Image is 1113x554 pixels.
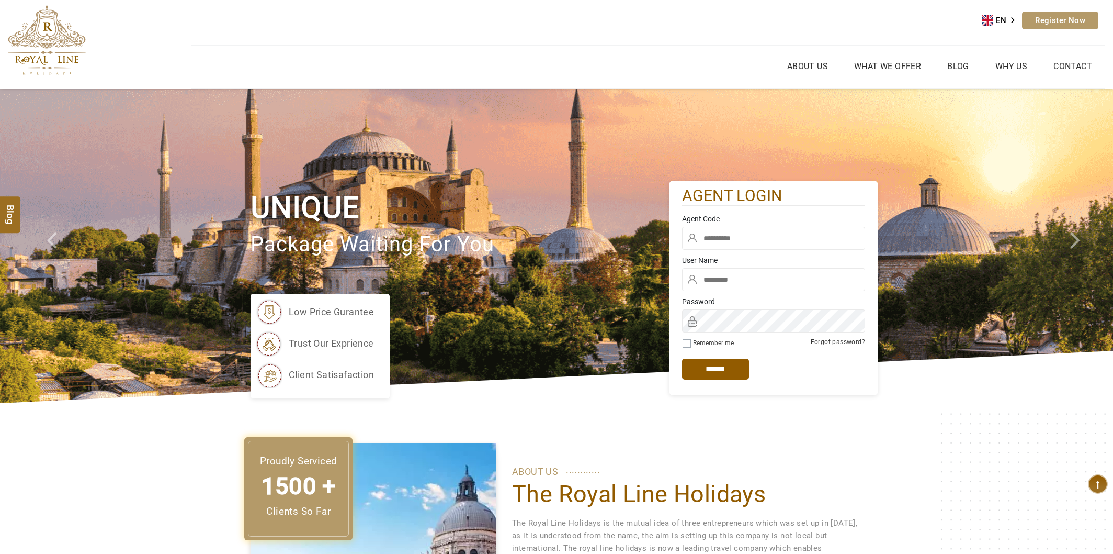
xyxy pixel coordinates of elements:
a: Why Us [993,59,1030,74]
h1: Unique [251,188,669,227]
aside: Language selected: English [982,13,1022,28]
li: trust our exprience [256,330,374,357]
div: Language [982,13,1022,28]
span: ............ [566,462,600,478]
p: ABOUT US [512,464,862,480]
a: Forgot password? [811,338,865,346]
h2: agent login [682,186,865,206]
label: Password [682,296,865,307]
h1: The Royal Line Holidays [512,480,862,509]
p: package waiting for you [251,227,669,262]
a: Contact [1051,59,1095,74]
a: Check next image [1058,89,1113,403]
a: Register Now [1022,12,1098,29]
img: The Royal Line Holidays [8,5,86,75]
li: client satisafaction [256,362,374,388]
label: Remember me [693,339,734,347]
span: Blog [4,204,17,213]
a: Check next prev [33,89,89,403]
a: Blog [945,59,972,74]
label: Agent Code [682,214,865,224]
a: What we Offer [851,59,924,74]
li: low price gurantee [256,299,374,325]
label: User Name [682,255,865,265]
a: EN [982,13,1022,28]
a: About Us [785,59,831,74]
